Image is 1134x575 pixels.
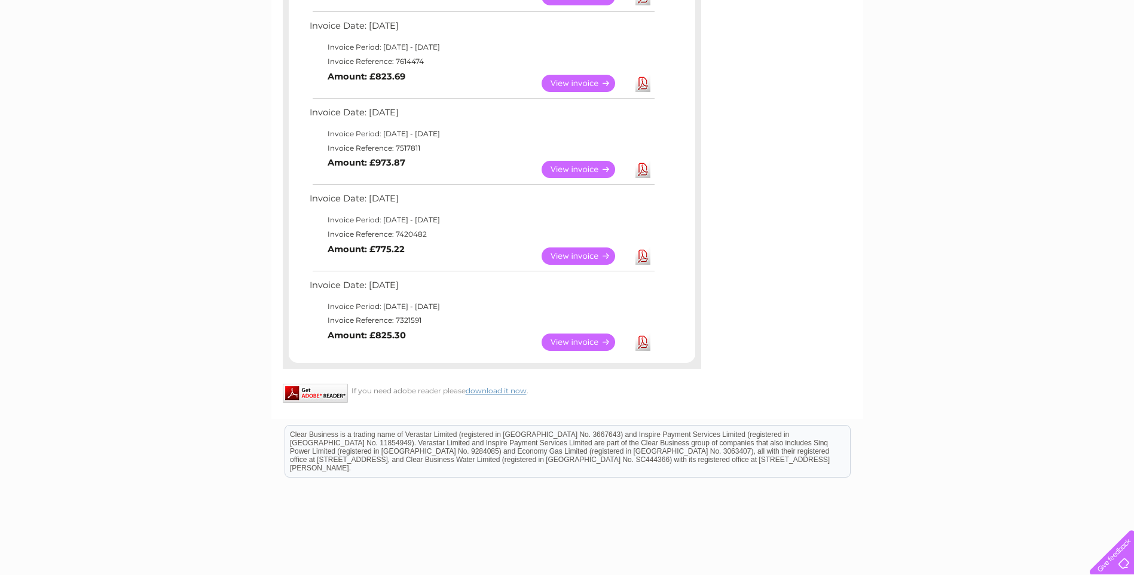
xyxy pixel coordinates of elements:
a: View [542,75,629,92]
a: View [542,161,629,178]
b: Amount: £973.87 [328,157,405,168]
td: Invoice Reference: 7614474 [307,54,656,69]
td: Invoice Period: [DATE] - [DATE] [307,40,656,54]
td: Invoice Reference: 7420482 [307,227,656,241]
a: View [542,334,629,351]
td: Invoice Reference: 7517811 [307,141,656,155]
b: Amount: £823.69 [328,71,405,82]
a: Log out [1095,51,1123,60]
a: Download [635,161,650,178]
b: Amount: £775.22 [328,244,405,255]
td: Invoice Date: [DATE] [307,105,656,127]
td: Invoice Reference: 7321591 [307,313,656,328]
a: Download [635,334,650,351]
td: Invoice Date: [DATE] [307,191,656,213]
a: Telecoms [987,51,1023,60]
a: Blog [1030,51,1047,60]
div: If you need adobe reader please . [283,384,701,395]
div: Clear Business is a trading name of Verastar Limited (registered in [GEOGRAPHIC_DATA] No. 3667643... [285,7,850,58]
td: Invoice Date: [DATE] [307,18,656,40]
td: Invoice Period: [DATE] - [DATE] [307,127,656,141]
a: Download [635,247,650,265]
img: logo.png [39,31,100,68]
a: Water [924,51,946,60]
a: 0333 014 3131 [909,6,991,21]
a: View [542,247,629,265]
td: Invoice Period: [DATE] - [DATE] [307,213,656,227]
a: download it now [466,386,527,395]
a: Contact [1054,51,1084,60]
td: Invoice Date: [DATE] [307,277,656,299]
a: Energy [953,51,980,60]
a: Download [635,75,650,92]
td: Invoice Period: [DATE] - [DATE] [307,299,656,314]
b: Amount: £825.30 [328,330,406,341]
